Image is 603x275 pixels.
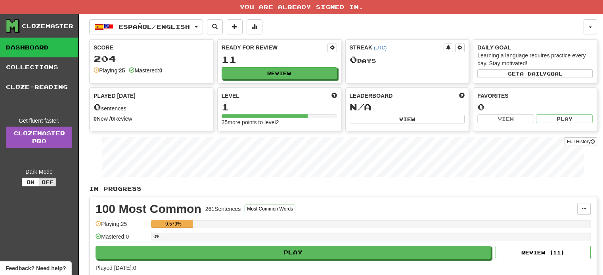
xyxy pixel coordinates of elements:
div: Ready for Review [222,44,327,51]
span: Español / English [119,23,190,30]
span: Score more points to level up [331,92,337,100]
div: New / Review [94,115,209,123]
button: Español/English [89,19,203,34]
span: Played [DATE]: 0 [96,265,136,271]
div: Favorites [477,92,593,100]
button: Review [222,67,337,79]
span: 0 [94,101,101,112]
div: Score [94,44,209,51]
button: Off [39,178,56,186]
span: Played [DATE] [94,92,136,100]
div: Playing: 25 [96,220,147,233]
strong: 0 [111,116,114,122]
div: Get fluent faster. [6,117,72,125]
div: Playing: [94,66,125,74]
div: 100 Most Common [96,203,201,215]
div: Learning a language requires practice every day. Stay motivated! [477,51,593,67]
div: 9.579% [153,220,193,228]
button: View [477,114,534,123]
button: More stats [247,19,262,34]
div: 261 Sentences [205,205,241,213]
button: Full History [565,137,597,146]
button: Most Common Words [245,205,295,213]
span: 0 [350,54,357,65]
button: Seta dailygoal [477,69,593,78]
span: Open feedback widget [6,264,66,272]
div: Dark Mode [6,168,72,176]
button: Play [536,114,593,123]
button: On [22,178,39,186]
strong: 0 [94,116,97,122]
a: (UTC) [374,45,387,51]
div: sentences [94,102,209,112]
div: Mastered: 0 [96,233,147,246]
span: a daily [520,71,547,76]
div: 35 more points to level 2 [222,118,337,126]
button: Review (11) [496,246,591,259]
div: 1 [222,102,337,112]
div: 0 [477,102,593,112]
div: Streak [350,44,444,51]
div: Mastered: [129,66,162,74]
button: View [350,115,465,123]
div: Day s [350,55,465,65]
span: Level [222,92,239,100]
button: Play [96,246,491,259]
strong: 0 [159,67,163,74]
p: In Progress [89,185,597,193]
span: N/A [350,101,371,112]
strong: 25 [119,67,125,74]
div: 204 [94,54,209,64]
div: 11 [222,55,337,64]
button: Search sentences [207,19,223,34]
div: Clozemaster [22,22,73,30]
span: This week in points, UTC [459,92,465,100]
div: Daily Goal [477,44,593,51]
a: ClozemasterPro [6,127,72,148]
button: Add sentence to collection [227,19,243,34]
span: Leaderboard [350,92,393,100]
